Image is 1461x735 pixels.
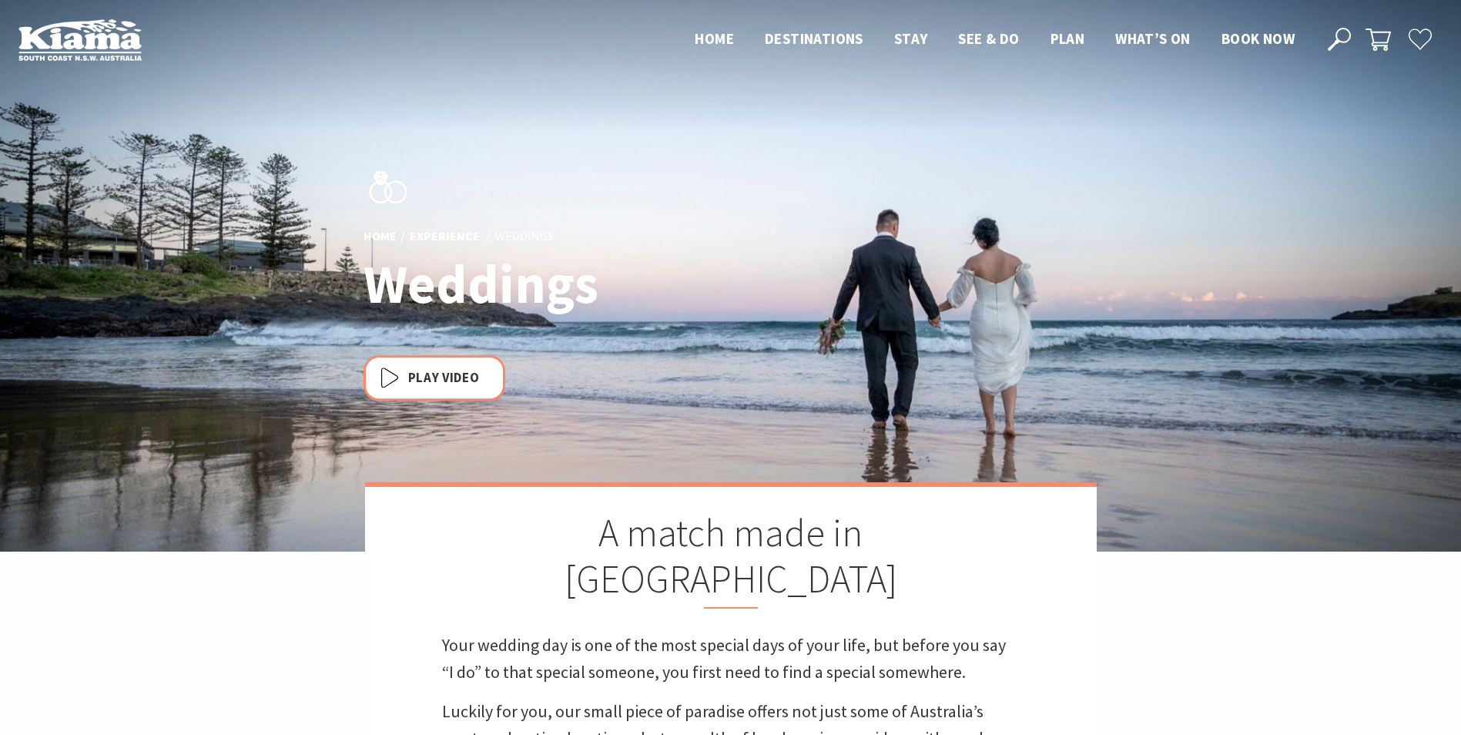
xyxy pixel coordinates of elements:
a: Experience [410,228,480,245]
span: Stay [894,29,928,48]
span: Book now [1221,29,1295,48]
h2: A match made in [GEOGRAPHIC_DATA] [442,510,1020,609]
h1: Weddings [364,254,799,314]
img: Kiama Logo [18,18,142,61]
span: Plan [1051,29,1085,48]
span: See & Do [958,29,1019,48]
button: Play Video [364,355,505,401]
nav: Main Menu [679,27,1310,52]
span: Destinations [765,29,863,48]
span: Home [695,29,734,48]
li: Weddings [495,227,554,247]
span: What’s On [1115,29,1191,48]
a: Home [364,228,397,245]
p: Your wedding day is one of the most special days of your life, but before you say “I do” to that ... [442,632,1020,686]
